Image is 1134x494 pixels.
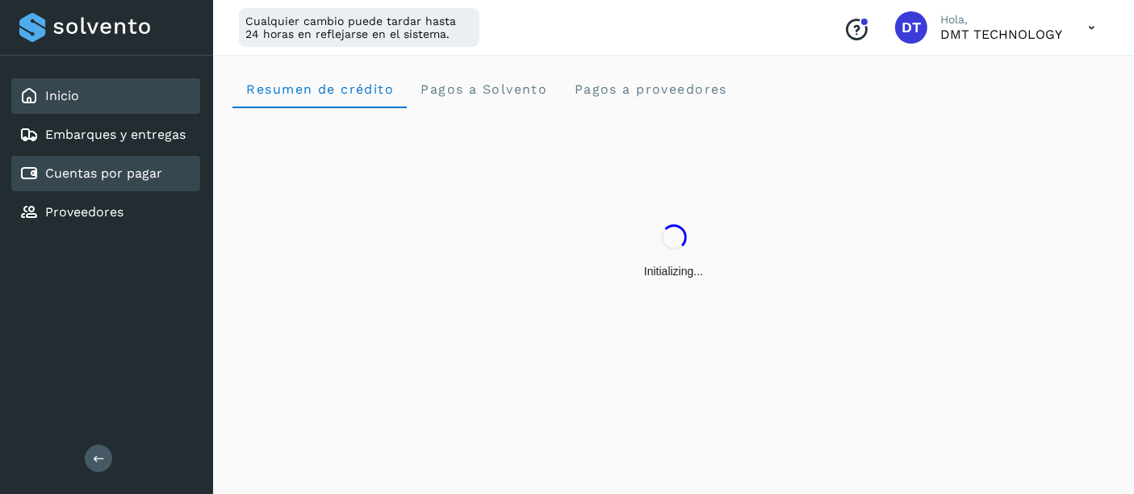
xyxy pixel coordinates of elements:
a: Cuentas por pagar [45,165,162,181]
p: Hola, [940,13,1062,27]
div: Cuentas por pagar [11,156,200,191]
a: Embarques y entregas [45,127,186,142]
a: Inicio [45,88,79,103]
div: Embarques y entregas [11,117,200,153]
a: Proveedores [45,204,123,220]
div: Inicio [11,78,200,114]
div: Cualquier cambio puede tardar hasta 24 horas en reflejarse en el sistema. [239,8,479,47]
span: Pagos a proveedores [573,82,727,97]
p: DMT TECHNOLOGY [940,27,1062,42]
div: Proveedores [11,195,200,230]
span: Resumen de crédito [245,82,394,97]
span: Pagos a Solvento [420,82,547,97]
